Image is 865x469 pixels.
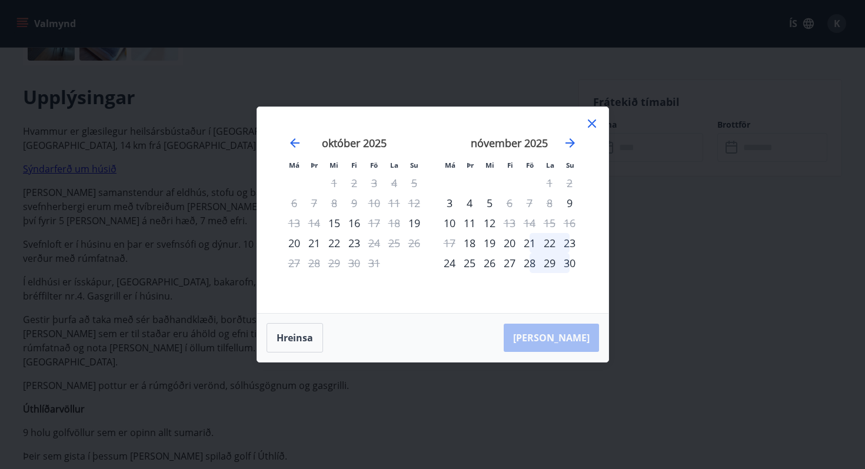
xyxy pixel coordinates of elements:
small: La [390,161,398,169]
td: Not available. föstudagur, 7. nóvember 2025 [520,193,540,213]
td: Choose þriðjudagur, 21. október 2025 as your check-in date. It’s available. [304,233,324,253]
div: 20 [284,233,304,253]
small: Fö [526,161,534,169]
td: Not available. sunnudagur, 16. nóvember 2025 [560,213,580,233]
td: Choose þriðjudagur, 25. nóvember 2025 as your check-in date. It’s available. [460,253,480,273]
div: 20 [500,233,520,253]
td: Choose miðvikudagur, 15. október 2025 as your check-in date. It’s available. [324,213,344,233]
div: 19 [480,233,500,253]
div: Move backward to switch to the previous month. [288,136,302,150]
td: Not available. mánudagur, 17. nóvember 2025 [440,233,460,253]
small: Fö [370,161,378,169]
td: Not available. fimmtudagur, 30. október 2025 [344,253,364,273]
div: 30 [560,253,580,273]
td: Choose miðvikudagur, 26. nóvember 2025 as your check-in date. It’s available. [480,253,500,273]
td: Choose sunnudagur, 19. október 2025 as your check-in date. It’s available. [404,213,424,233]
small: La [546,161,554,169]
td: Not available. miðvikudagur, 29. október 2025 [324,253,344,273]
button: Hreinsa [267,323,323,352]
td: Not available. þriðjudagur, 14. október 2025 [304,213,324,233]
div: Aðeins útritun í boði [500,193,520,213]
td: Choose miðvikudagur, 5. nóvember 2025 as your check-in date. It’s available. [480,193,500,213]
div: 26 [480,253,500,273]
div: 22 [540,233,560,253]
td: Not available. laugardagur, 11. október 2025 [384,193,404,213]
small: Fi [351,161,357,169]
div: Aðeins innritun í boði [440,193,460,213]
td: Choose sunnudagur, 23. nóvember 2025 as your check-in date. It’s available. [560,233,580,253]
td: Not available. föstudagur, 24. október 2025 [364,233,384,253]
div: 5 [480,193,500,213]
td: Not available. laugardagur, 8. nóvember 2025 [540,193,560,213]
td: Choose mánudagur, 20. október 2025 as your check-in date. It’s available. [284,233,304,253]
td: Not available. laugardagur, 25. október 2025 [384,233,404,253]
small: Þr [311,161,318,169]
td: Not available. fimmtudagur, 9. október 2025 [344,193,364,213]
td: Not available. fimmtudagur, 13. nóvember 2025 [500,213,520,233]
div: 23 [344,233,364,253]
td: Not available. föstudagur, 3. október 2025 [364,173,384,193]
small: Má [445,161,455,169]
div: Aðeins útritun í boði [500,213,520,233]
td: Choose föstudagur, 28. nóvember 2025 as your check-in date. It’s available. [520,253,540,273]
div: 23 [560,233,580,253]
td: Choose miðvikudagur, 12. nóvember 2025 as your check-in date. It’s available. [480,213,500,233]
div: Aðeins útritun í boði [364,213,384,233]
td: Not available. sunnudagur, 12. október 2025 [404,193,424,213]
td: Not available. miðvikudagur, 1. október 2025 [324,173,344,193]
td: Not available. sunnudagur, 26. október 2025 [404,233,424,253]
div: Move forward to switch to the next month. [563,136,577,150]
td: Not available. fimmtudagur, 2. október 2025 [344,173,364,193]
strong: nóvember 2025 [471,136,548,150]
td: Not available. laugardagur, 4. október 2025 [384,173,404,193]
div: Aðeins innritun í boði [324,213,344,233]
td: Not available. föstudagur, 17. október 2025 [364,213,384,233]
div: 25 [460,253,480,273]
td: Choose fimmtudagur, 16. október 2025 as your check-in date. It’s available. [344,213,364,233]
div: 24 [440,253,460,273]
td: Choose sunnudagur, 9. nóvember 2025 as your check-in date. It’s available. [560,193,580,213]
td: Choose laugardagur, 22. nóvember 2025 as your check-in date. It’s available. [540,233,560,253]
td: Not available. föstudagur, 31. október 2025 [364,253,384,273]
td: Choose fimmtudagur, 27. nóvember 2025 as your check-in date. It’s available. [500,253,520,273]
td: Choose þriðjudagur, 4. nóvember 2025 as your check-in date. It’s available. [460,193,480,213]
td: Choose fimmtudagur, 20. nóvember 2025 as your check-in date. It’s available. [500,233,520,253]
td: Choose miðvikudagur, 19. nóvember 2025 as your check-in date. It’s available. [480,233,500,253]
td: Choose laugardagur, 29. nóvember 2025 as your check-in date. It’s available. [540,253,560,273]
div: 21 [520,233,540,253]
small: Fi [507,161,513,169]
td: Choose fimmtudagur, 23. október 2025 as your check-in date. It’s available. [344,233,364,253]
td: Choose þriðjudagur, 11. nóvember 2025 as your check-in date. It’s available. [460,213,480,233]
div: Aðeins útritun í boði [364,233,384,253]
td: Not available. föstudagur, 10. október 2025 [364,193,384,213]
td: Not available. laugardagur, 15. nóvember 2025 [540,213,560,233]
div: 10 [440,213,460,233]
div: 27 [500,253,520,273]
td: Not available. fimmtudagur, 6. nóvember 2025 [500,193,520,213]
td: Choose þriðjudagur, 18. nóvember 2025 as your check-in date. It’s available. [460,233,480,253]
strong: október 2025 [322,136,387,150]
td: Not available. mánudagur, 6. október 2025 [284,193,304,213]
small: Mi [330,161,338,169]
div: Aðeins innritun í boði [560,193,580,213]
small: Su [566,161,574,169]
div: 12 [480,213,500,233]
div: 4 [460,193,480,213]
td: Not available. laugardagur, 1. nóvember 2025 [540,173,560,193]
td: Choose mánudagur, 10. nóvember 2025 as your check-in date. It’s available. [440,213,460,233]
small: Su [410,161,418,169]
td: Not available. laugardagur, 18. október 2025 [384,213,404,233]
small: Má [289,161,300,169]
td: Not available. þriðjudagur, 28. október 2025 [304,253,324,273]
div: 11 [460,213,480,233]
div: 22 [324,233,344,253]
td: Not available. mánudagur, 27. október 2025 [284,253,304,273]
div: Aðeins innritun í boði [404,213,424,233]
div: 28 [520,253,540,273]
td: Choose mánudagur, 24. nóvember 2025 as your check-in date. It’s available. [440,253,460,273]
td: Not available. miðvikudagur, 8. október 2025 [324,193,344,213]
td: Choose miðvikudagur, 22. október 2025 as your check-in date. It’s available. [324,233,344,253]
td: Choose sunnudagur, 30. nóvember 2025 as your check-in date. It’s available. [560,253,580,273]
td: Not available. föstudagur, 14. nóvember 2025 [520,213,540,233]
td: Not available. sunnudagur, 2. nóvember 2025 [560,173,580,193]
